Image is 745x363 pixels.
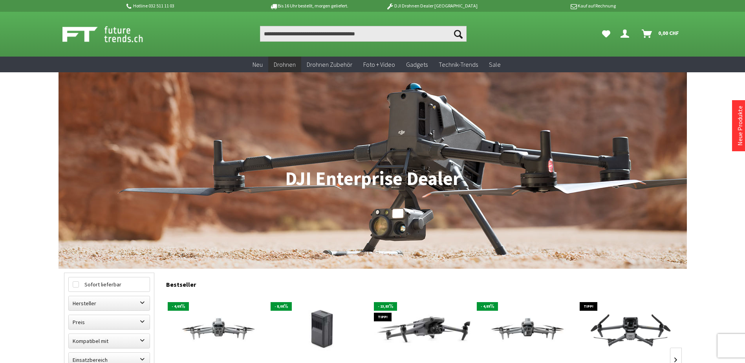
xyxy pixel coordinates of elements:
[433,57,483,73] a: Technik-Trends
[248,1,370,11] p: Bis 16 Uhr bestellt, morgen geliefert.
[307,60,352,68] span: Drohnen Zubehör
[483,57,506,73] a: Sale
[658,27,679,39] span: 0,00 CHF
[489,60,501,68] span: Sale
[736,106,744,146] a: Neue Produkte
[168,301,269,358] img: DJI Matrice 4T
[247,57,268,73] a: Neu
[363,60,395,68] span: Foto + Video
[69,277,150,291] label: Sofort lieferbar
[493,1,616,11] p: Kauf auf Rechnung
[598,26,614,42] a: Meine Favoriten
[450,26,467,42] button: Suchen
[274,60,296,68] span: Drohnen
[406,60,428,68] span: Gadgets
[64,169,681,189] h1: DJI Enterprise Dealer
[439,60,478,68] span: Technik-Trends
[125,1,248,11] p: Hotline 032 511 11 03
[69,296,150,310] label: Hersteller
[639,26,683,42] a: Warenkorb
[69,334,150,348] label: Kompatibel mit
[370,1,493,11] p: DJI Drohnen Dealer [GEOGRAPHIC_DATA]
[358,57,401,73] a: Foto + Video
[268,57,301,73] a: Drohnen
[69,315,150,329] label: Preis
[166,273,681,292] div: Bestseller
[580,301,681,358] img: DJI Mavic 3 Enterprise (EU-C1) DJI Care Basic M3E
[477,301,578,358] img: DJI Matrice 4E
[301,57,358,73] a: Drohnen Zubehör
[617,26,635,42] a: Dein Konto
[260,26,467,42] input: Produkt, Marke, Kategorie, EAN, Artikelnummer…
[253,60,263,68] span: Neu
[401,57,433,73] a: Gadgets
[62,24,160,44] img: Shop Futuretrends - zur Startseite wechseln
[374,298,475,361] img: DJI Mavic 3 Enterprise Thermal M3T EU/C2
